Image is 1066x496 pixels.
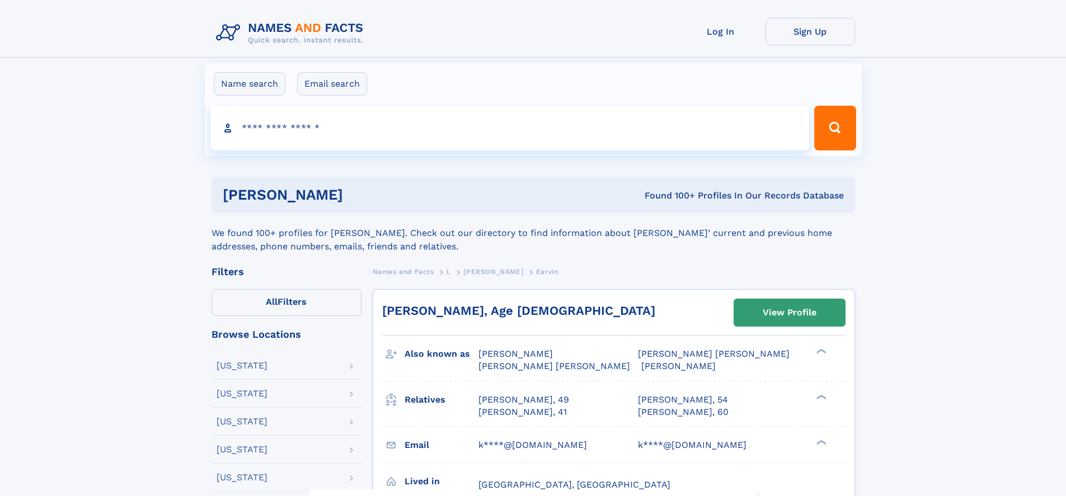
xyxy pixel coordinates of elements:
[463,268,523,276] span: [PERSON_NAME]
[814,106,856,150] button: Search Button
[297,72,367,96] label: Email search
[814,438,827,446] div: ❯
[217,417,267,426] div: [US_STATE]
[405,344,478,363] h3: Also known as
[447,264,451,278] a: L
[734,299,845,326] a: View Profile
[212,329,361,339] div: Browse Locations
[212,289,361,316] label: Filters
[382,304,655,318] a: [PERSON_NAME], Age [DEMOGRAPHIC_DATA]
[405,472,478,491] h3: Lived in
[217,473,267,482] div: [US_STATE]
[266,296,278,307] span: All
[212,267,361,277] div: Filters
[478,479,670,490] span: [GEOGRAPHIC_DATA], [GEOGRAPHIC_DATA]
[641,361,716,371] span: [PERSON_NAME]
[212,18,373,48] img: Logo Names and Facts
[478,394,569,406] a: [PERSON_NAME], 49
[212,213,855,253] div: We found 100+ profiles for [PERSON_NAME]. Check out our directory to find information about [PERS...
[638,348,790,359] span: [PERSON_NAME] [PERSON_NAME]
[210,106,810,150] input: search input
[217,361,267,370] div: [US_STATE]
[217,445,267,454] div: [US_STATE]
[814,348,827,355] div: ❯
[494,190,844,202] div: Found 100+ Profiles In Our Records Database
[536,268,558,276] span: Earvin
[766,18,855,45] a: Sign Up
[814,393,827,400] div: ❯
[638,394,728,406] a: [PERSON_NAME], 54
[478,348,553,359] span: [PERSON_NAME]
[763,300,816,325] div: View Profile
[478,361,630,371] span: [PERSON_NAME] [PERSON_NAME]
[447,268,451,276] span: L
[405,390,478,409] h3: Relatives
[463,264,523,278] a: [PERSON_NAME]
[223,188,494,202] h1: [PERSON_NAME]
[478,406,567,418] a: [PERSON_NAME], 41
[638,406,729,418] a: [PERSON_NAME], 60
[405,436,478,455] h3: Email
[676,18,766,45] a: Log In
[217,389,267,398] div: [US_STATE]
[373,264,434,278] a: Names and Facts
[214,72,285,96] label: Name search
